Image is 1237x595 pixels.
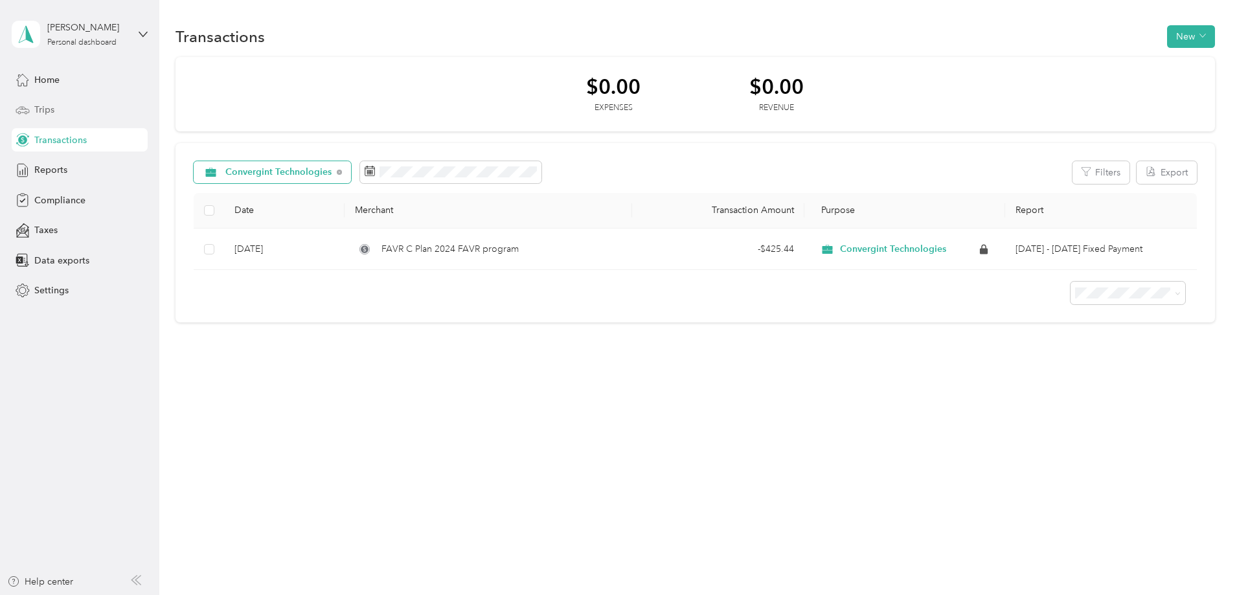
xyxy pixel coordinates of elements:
button: Export [1137,161,1197,184]
span: Convergint Technologies [840,243,946,255]
span: Convergint Technologies [225,168,332,177]
button: Filters [1072,161,1129,184]
span: Reports [34,163,67,177]
td: Aug 1 - 31, 2025 Fixed Payment [1005,229,1197,271]
span: Data exports [34,254,89,267]
span: Compliance [34,194,85,207]
th: Report [1005,193,1197,229]
div: Personal dashboard [47,39,117,47]
span: Settings [34,284,69,297]
th: Date [224,193,345,229]
div: Revenue [749,102,804,114]
span: Taxes [34,223,58,237]
iframe: Everlance-gr Chat Button Frame [1164,522,1237,595]
th: Merchant [345,193,631,229]
button: New [1167,25,1215,48]
div: $0.00 [749,75,804,98]
td: [DATE] [224,229,345,271]
th: Transaction Amount [632,193,804,229]
button: Help center [7,575,73,589]
div: Expenses [586,102,641,114]
span: Trips [34,103,54,117]
span: Home [34,73,60,87]
div: $0.00 [586,75,641,98]
span: Transactions [34,133,87,147]
h1: Transactions [176,30,265,43]
span: Purpose [815,205,856,216]
div: [PERSON_NAME] [47,21,128,34]
span: FAVR C Plan 2024 FAVR program [381,242,519,256]
div: - $425.44 [642,242,794,256]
